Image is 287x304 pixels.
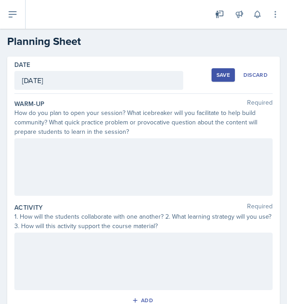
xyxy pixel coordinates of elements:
span: Required [247,203,273,212]
button: Discard [238,68,273,82]
label: Date [14,60,30,69]
h2: Planning Sheet [7,33,280,49]
button: Save [212,68,235,82]
div: How do you plan to open your session? What icebreaker will you facilitate to help build community... [14,108,273,137]
div: Discard [243,71,268,79]
div: 1. How will the students collaborate with one another? 2. What learning strategy will you use? 3.... [14,212,273,231]
div: Save [216,71,230,79]
div: Add [134,297,153,304]
label: Activity [14,203,43,212]
label: Warm-Up [14,99,44,108]
span: Required [247,99,273,108]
